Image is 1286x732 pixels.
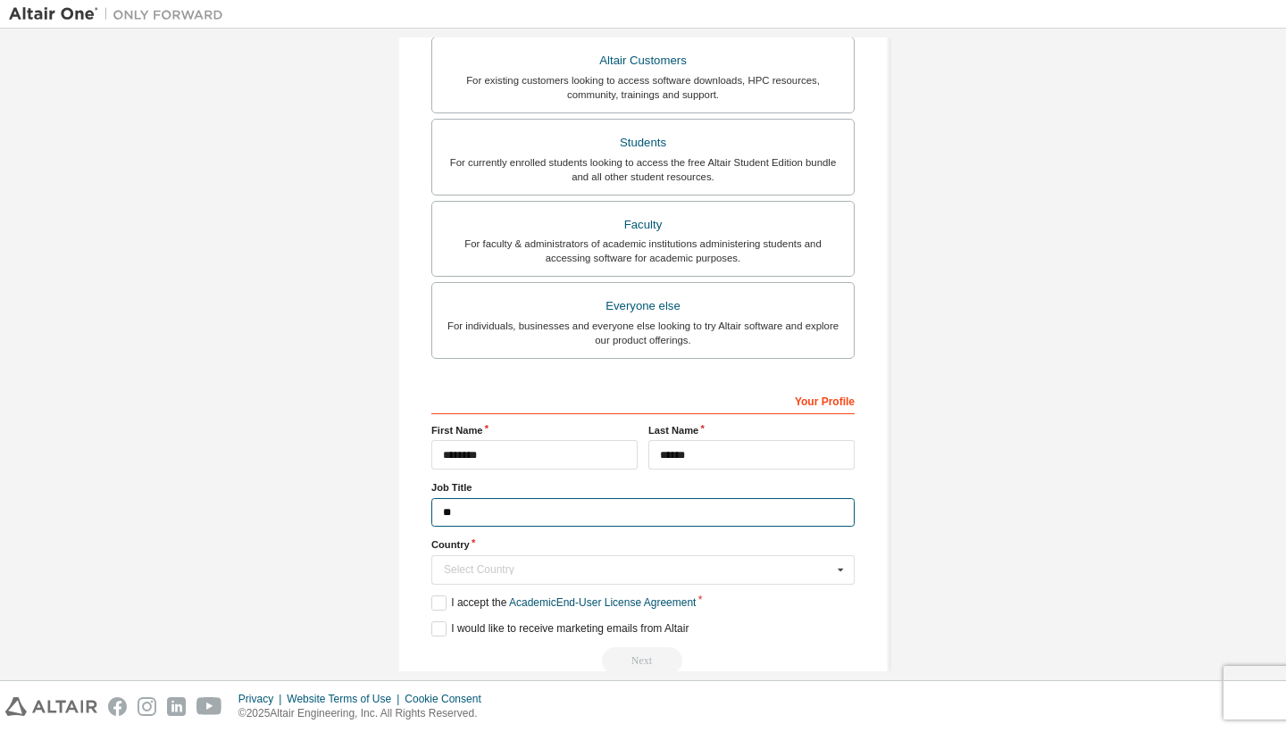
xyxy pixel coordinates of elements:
[431,621,689,636] label: I would like to receive marketing emails from Altair
[238,706,492,721] p: © 2025 Altair Engineering, Inc. All Rights Reserved.
[238,692,287,706] div: Privacy
[648,423,855,437] label: Last Name
[431,423,638,437] label: First Name
[108,697,127,716] img: facebook.svg
[443,212,843,237] div: Faculty
[443,48,843,73] div: Altair Customers
[431,647,855,674] div: Read and acccept EULA to continue
[431,480,855,495] label: Job Title
[443,237,843,265] div: For faculty & administrators of academic institutions administering students and accessing softwa...
[443,73,843,102] div: For existing customers looking to access software downloads, HPC resources, community, trainings ...
[443,319,843,347] div: For individuals, businesses and everyone else looking to try Altair software and explore our prod...
[287,692,405,706] div: Website Terms of Use
[443,294,843,319] div: Everyone else
[138,697,156,716] img: instagram.svg
[444,564,832,575] div: Select Country
[431,386,855,414] div: Your Profile
[405,692,491,706] div: Cookie Consent
[9,5,232,23] img: Altair One
[431,595,696,611] label: I accept the
[443,155,843,184] div: For currently enrolled students looking to access the free Altair Student Edition bundle and all ...
[5,697,97,716] img: altair_logo.svg
[509,596,696,609] a: Academic End-User License Agreement
[431,537,855,552] label: Country
[443,130,843,155] div: Students
[196,697,222,716] img: youtube.svg
[167,697,186,716] img: linkedin.svg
